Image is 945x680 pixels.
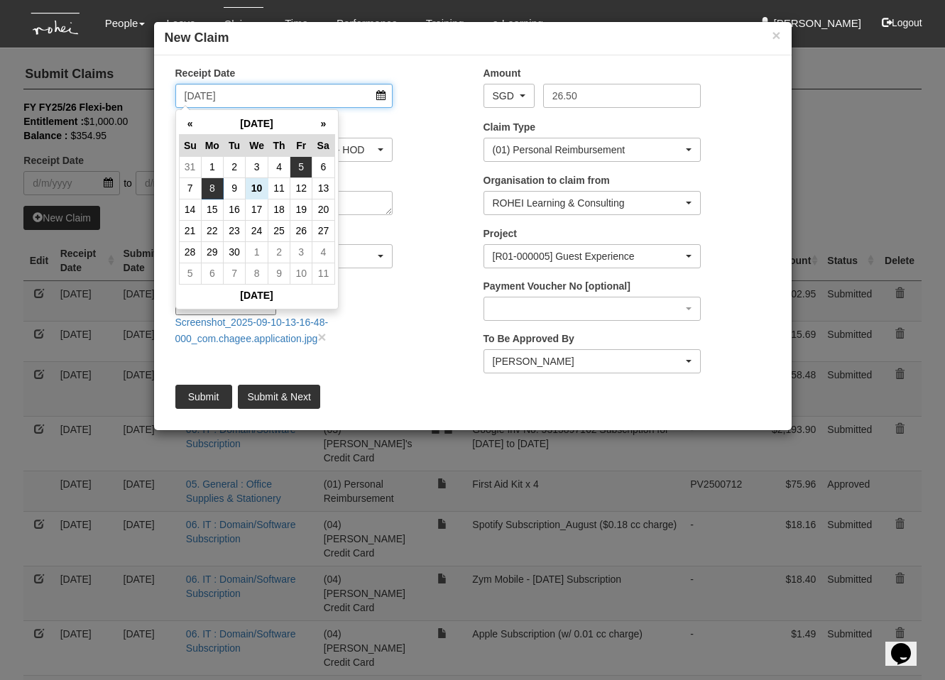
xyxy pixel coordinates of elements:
[484,349,701,373] button: Shuhui Lee
[312,177,334,199] td: 13
[484,226,517,241] label: Project
[246,199,268,220] td: 17
[175,317,329,344] a: Screenshot_2025-09-10-13-16-48-000_com.chagee.application.jpg
[179,220,201,241] td: 21
[268,134,290,156] th: Th
[179,263,201,284] td: 5
[201,113,312,135] th: [DATE]
[493,354,684,368] div: [PERSON_NAME]
[246,177,268,199] td: 10
[312,199,334,220] td: 20
[484,84,535,108] button: SGD
[224,177,246,199] td: 9
[312,263,334,284] td: 11
[290,220,312,241] td: 26
[246,241,268,263] td: 1
[312,134,334,156] th: Sa
[179,113,201,135] th: «
[268,177,290,199] td: 11
[175,84,393,108] input: d/m/yyyy
[885,623,931,666] iframe: chat widget
[201,156,223,177] td: 1
[290,263,312,284] td: 10
[290,134,312,156] th: Fr
[290,177,312,199] td: 12
[201,241,223,263] td: 29
[484,120,536,134] label: Claim Type
[290,156,312,177] td: 5
[268,263,290,284] td: 9
[224,220,246,241] td: 23
[268,199,290,220] td: 18
[312,241,334,263] td: 4
[179,134,201,156] th: Su
[246,263,268,284] td: 8
[484,173,610,187] label: Organisation to claim from
[224,199,246,220] td: 16
[179,284,334,306] th: [DATE]
[772,28,780,43] button: ×
[268,220,290,241] td: 25
[484,66,521,80] label: Amount
[290,199,312,220] td: 19
[179,177,201,199] td: 7
[493,89,517,103] div: SGD
[238,385,319,409] input: Submit & Next
[493,143,684,157] div: (01) Personal Reimbursement
[175,66,236,80] label: Receipt Date
[493,196,684,210] div: ROHEI Learning & Consulting
[224,241,246,263] td: 30
[484,138,701,162] button: (01) Personal Reimbursement
[165,31,229,45] b: New Claim
[312,113,334,135] th: »
[179,156,201,177] td: 31
[246,220,268,241] td: 24
[312,220,334,241] td: 27
[201,134,223,156] th: Mo
[484,191,701,215] button: ROHEI Learning & Consulting
[224,156,246,177] td: 2
[179,199,201,220] td: 14
[484,331,574,346] label: To Be Approved By
[201,177,223,199] td: 8
[201,199,223,220] td: 15
[201,220,223,241] td: 22
[268,156,290,177] td: 4
[224,134,246,156] th: Tu
[268,241,290,263] td: 2
[317,329,326,345] a: close
[493,249,684,263] div: [R01-000005] Guest Experience
[175,385,232,409] input: Submit
[201,263,223,284] td: 6
[224,263,246,284] td: 7
[246,156,268,177] td: 3
[312,156,334,177] td: 6
[484,279,630,293] label: Payment Voucher No [optional]
[179,241,201,263] td: 28
[484,244,701,268] button: [R01-000005] Guest Experience
[246,134,268,156] th: We
[290,241,312,263] td: 3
